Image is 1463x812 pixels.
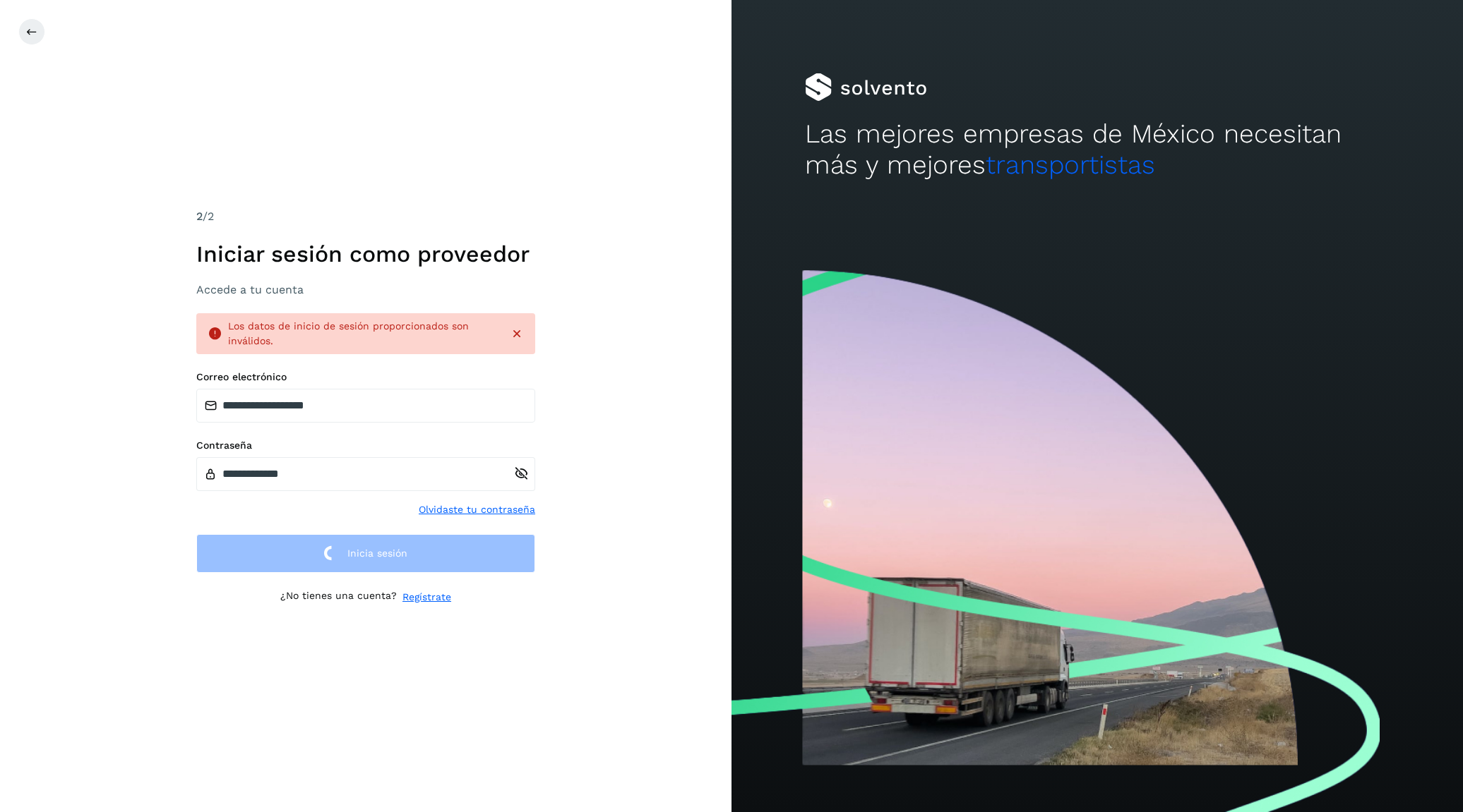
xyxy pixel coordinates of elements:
[805,119,1390,181] h2: Las mejores empresas de México necesitan más y mejores
[196,208,535,225] div: /2
[228,319,498,349] div: Los datos de inicio de sesión proporcionados son inválidos.
[196,534,535,573] button: Inicia sesión
[347,548,407,558] span: Inicia sesión
[196,210,203,223] span: 2
[196,440,535,452] label: Contraseña
[986,150,1155,180] span: transportistas
[196,241,535,267] h1: Iniciar sesión como proveedor
[402,590,451,605] a: Regístrate
[196,283,535,296] h3: Accede a tu cuenta
[419,502,535,517] a: Olvidaste tu contraseña
[196,371,535,383] label: Correo electrónico
[280,590,397,605] p: ¿No tienes una cuenta?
